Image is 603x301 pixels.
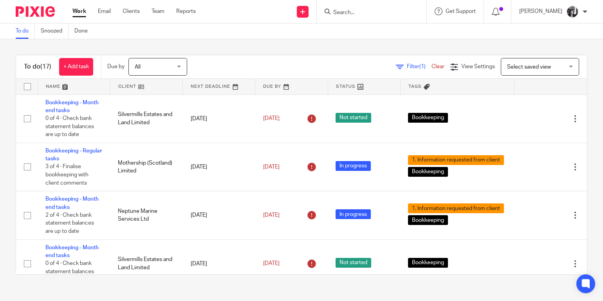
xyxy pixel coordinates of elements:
[110,143,182,191] td: Mothership (Scotland) Limited
[408,113,448,123] span: Bookkeeping
[45,116,94,137] span: 0 of 4 · Check bank statement balances are up to date
[110,239,182,288] td: Silvermills Estates and Land Limited
[59,58,93,76] a: + Add task
[461,64,495,69] span: View Settings
[107,63,125,71] p: Due by
[45,212,94,234] span: 2 of 4 · Check bank statement balances are up to date
[336,258,371,268] span: Not started
[40,63,51,70] span: (17)
[183,143,255,191] td: [DATE]
[336,161,371,171] span: In progress
[16,6,55,17] img: Pixie
[123,7,140,15] a: Clients
[263,261,280,267] span: [DATE]
[408,203,504,213] span: 1. Information requested from client
[41,24,69,39] a: Snoozed
[110,191,182,239] td: Neptune Marine Services Ltd
[263,164,280,170] span: [DATE]
[336,113,371,123] span: Not started
[408,258,448,268] span: Bookkeeping
[519,7,562,15] p: [PERSON_NAME]
[408,167,448,177] span: Bookkeeping
[45,148,102,161] a: Bookkeeping - Regular tasks
[431,64,444,69] a: Clear
[407,64,431,69] span: Filter
[183,191,255,239] td: [DATE]
[152,7,164,15] a: Team
[408,215,448,225] span: Bookkeeping
[24,63,51,71] h1: To do
[507,64,551,70] span: Select saved view
[183,94,255,143] td: [DATE]
[135,64,141,70] span: All
[263,116,280,121] span: [DATE]
[183,239,255,288] td: [DATE]
[110,94,182,143] td: Silvermills Estates and Land Limited
[98,7,111,15] a: Email
[408,155,504,165] span: 1. Information requested from client
[45,261,94,282] span: 0 of 4 · Check bank statement balances are up to date
[45,196,99,210] a: Bookkeeping - Month end tasks
[336,209,371,219] span: In progress
[45,100,99,113] a: Bookkeeping - Month end tasks
[16,24,35,39] a: To do
[74,24,94,39] a: Done
[45,164,88,186] span: 3 of 4 · Finalise bookkeeping with client comments
[408,84,422,89] span: Tags
[332,9,403,16] input: Search
[263,212,280,218] span: [DATE]
[45,245,99,258] a: Bookkeeping - Month end tasks
[566,5,579,18] img: IMG_7103.jpg
[446,9,476,14] span: Get Support
[72,7,86,15] a: Work
[176,7,196,15] a: Reports
[419,64,426,69] span: (1)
